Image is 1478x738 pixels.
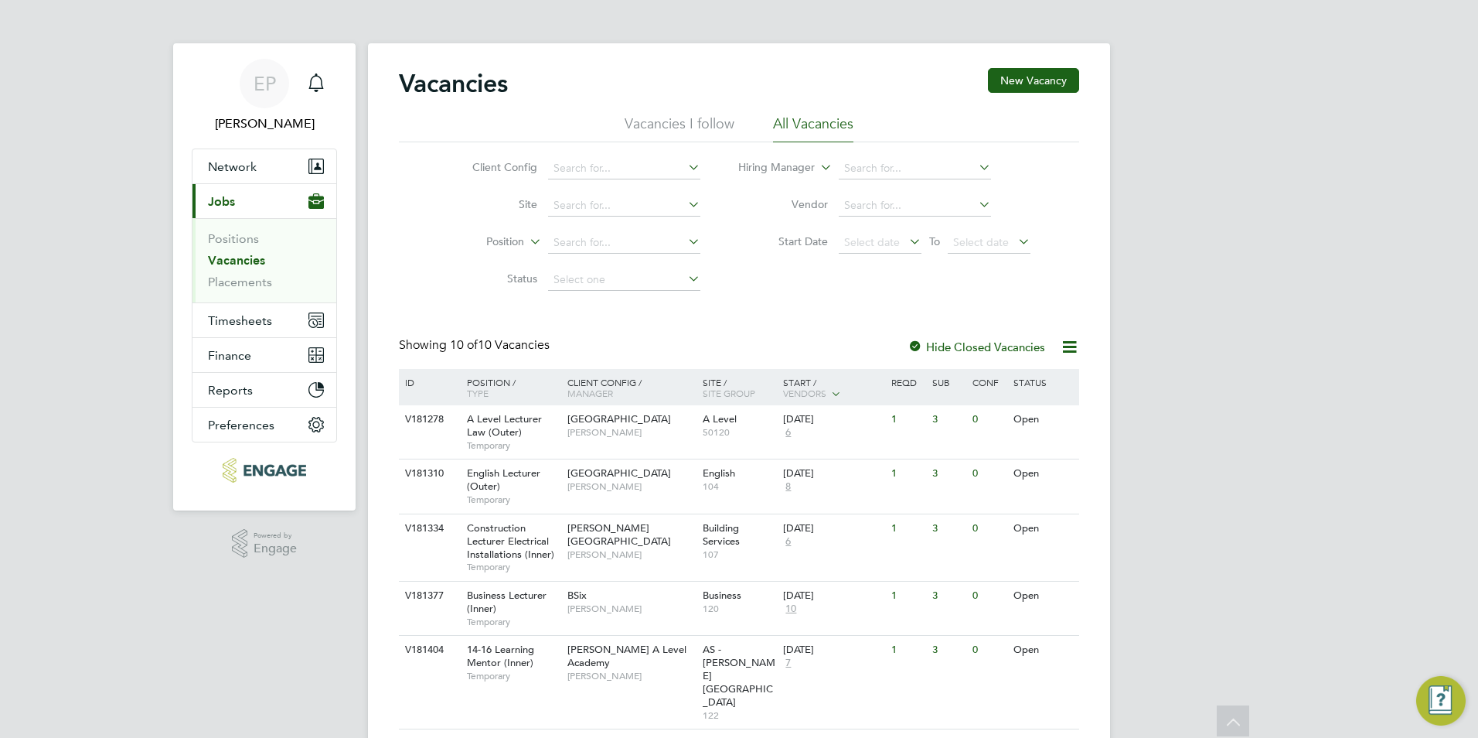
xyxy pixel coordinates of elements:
label: Hide Closed Vacancies [908,340,1045,354]
div: Status [1010,369,1077,395]
div: Reqd [887,369,928,395]
div: Start / [779,369,887,408]
span: English [703,466,735,480]
span: Jobs [208,194,235,209]
span: 10 [783,603,799,616]
div: V181334 [401,514,455,543]
span: 14-16 Learning Mentor (Inner) [467,643,534,669]
div: Position / [455,369,564,406]
span: Timesheets [208,313,272,328]
span: [PERSON_NAME][GEOGRAPHIC_DATA] [567,521,671,548]
div: 1 [887,582,928,610]
div: 0 [969,405,1009,434]
label: Status [448,272,537,285]
span: Vendors [783,387,826,399]
input: Select one [548,269,700,291]
div: [DATE] [783,644,884,657]
span: 104 [703,480,776,493]
span: [PERSON_NAME] [567,603,695,615]
div: [DATE] [783,589,884,603]
span: 50120 [703,426,776,439]
span: 6 [783,426,793,439]
div: 3 [928,582,969,610]
span: [PERSON_NAME] [567,548,695,561]
div: Client Config / [564,369,699,406]
div: Open [1010,636,1077,665]
span: [PERSON_NAME] [567,426,695,439]
a: Positions [208,231,259,246]
button: New Vacancy [988,68,1079,93]
span: Powered by [254,529,297,542]
button: Network [192,149,336,183]
span: English Lecturer (Outer) [467,466,540,493]
div: ID [401,369,455,395]
div: V181377 [401,582,455,610]
input: Search for... [839,195,991,217]
input: Search for... [548,232,700,254]
div: 3 [928,636,969,665]
span: A Level [703,412,737,425]
label: Site [448,197,537,211]
label: Hiring Manager [726,160,815,176]
a: Placements [208,275,272,289]
span: [PERSON_NAME] [567,670,695,682]
span: 107 [703,548,776,561]
span: [PERSON_NAME] [567,480,695,493]
div: [DATE] [783,467,884,480]
div: Site / [699,369,780,406]
div: Conf [969,369,1009,395]
span: Business Lecturer (Inner) [467,589,547,615]
div: Open [1010,582,1077,610]
span: EP [254,73,276,94]
button: Timesheets [192,303,336,337]
input: Search for... [548,158,700,179]
div: 0 [969,514,1009,543]
button: Preferences [192,408,336,442]
span: 10 Vacancies [450,337,550,353]
input: Search for... [548,195,700,217]
span: Temporary [467,561,560,573]
div: V181278 [401,405,455,434]
button: Engage Resource Center [1416,676,1466,726]
a: Go to home page [192,458,337,483]
span: Manager [567,387,613,399]
a: Vacancies [208,253,265,268]
span: 122 [703,709,776,722]
span: [PERSON_NAME] A Level Academy [567,643,686,669]
div: 0 [969,460,1009,488]
span: AS - [PERSON_NAME][GEOGRAPHIC_DATA] [703,643,775,709]
div: V181404 [401,636,455,665]
span: Temporary [467,494,560,506]
span: 8 [783,480,793,494]
div: V181310 [401,460,455,488]
span: Temporary [467,616,560,628]
div: Open [1010,514,1077,543]
span: [GEOGRAPHIC_DATA] [567,466,671,480]
div: 3 [928,405,969,434]
span: A Level Lecturer Law (Outer) [467,412,542,439]
span: Reports [208,383,253,398]
span: Type [467,387,489,399]
label: Vendor [739,197,828,211]
span: Select date [844,235,900,249]
div: 3 [928,460,969,488]
div: 1 [887,405,928,434]
li: Vacancies I follow [625,114,734,142]
div: 1 [887,460,928,488]
div: Open [1010,460,1077,488]
span: Temporary [467,670,560,682]
div: Jobs [192,218,336,302]
span: Finance [208,348,251,363]
span: 6 [783,535,793,548]
div: 3 [928,514,969,543]
li: All Vacancies [773,114,853,142]
span: Engage [254,542,297,555]
div: 0 [969,636,1009,665]
span: 10 of [450,337,478,353]
span: Preferences [208,418,274,432]
span: Site Group [703,387,755,399]
nav: Main navigation [173,43,356,511]
div: 1 [887,514,928,543]
button: Finance [192,338,336,372]
span: Construction Lecturer Electrical Installations (Inner) [467,521,554,561]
